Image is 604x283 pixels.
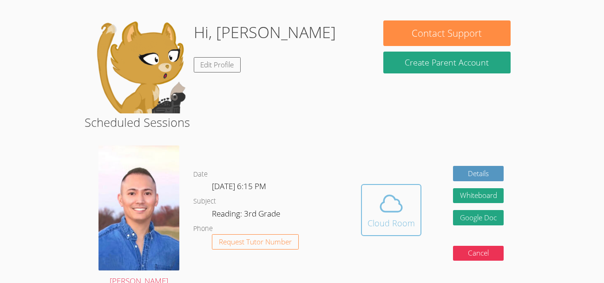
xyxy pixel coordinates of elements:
[361,184,421,236] button: Cloud Room
[368,217,415,230] div: Cloud Room
[453,188,504,204] button: Whiteboard
[85,113,519,131] h2: Scheduled Sessions
[212,207,282,223] dd: Reading: 3rd Grade
[383,20,511,46] button: Contact Support
[193,196,216,207] dt: Subject
[93,20,186,113] img: default.png
[193,223,213,235] dt: Phone
[453,166,504,181] a: Details
[212,234,299,250] button: Request Tutor Number
[453,246,504,261] button: Cancel
[193,169,208,180] dt: Date
[453,210,504,225] a: Google Doc
[98,145,179,270] img: avatar.png
[194,20,336,44] h1: Hi, [PERSON_NAME]
[212,181,266,191] span: [DATE] 6:15 PM
[194,57,241,72] a: Edit Profile
[219,238,292,245] span: Request Tutor Number
[383,52,511,73] button: Create Parent Account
